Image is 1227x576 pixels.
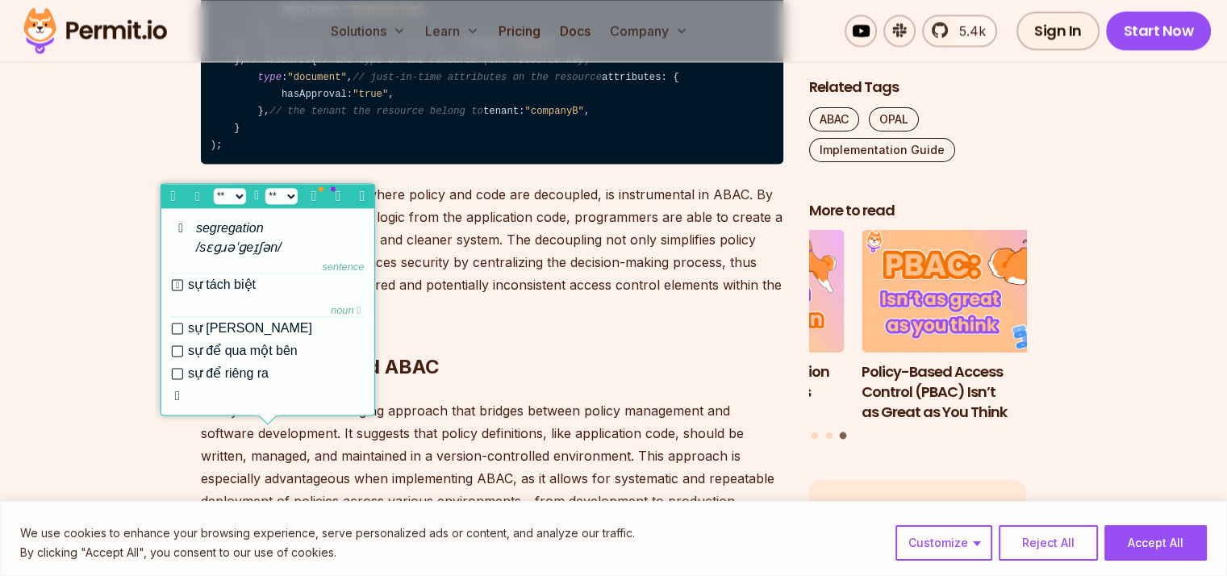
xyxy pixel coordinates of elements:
div: Posts [809,231,1027,442]
button: Go to slide 1 [812,432,818,439]
p: Like this Article? [828,499,949,519]
span: // just-in-time attributes on the resource [353,72,602,83]
a: OPAL [869,107,919,131]
img: Implementing Authentication and Authorization in Next.js [627,231,845,353]
button: Go to slide 2 [826,432,833,439]
img: Policy-Based Access Control (PBAC) Isn’t as Great as You Think [862,231,1079,353]
a: Start Now [1106,11,1212,50]
span: 5.4k [949,21,986,40]
button: Solutions [324,15,412,47]
a: Policy-Based Access Control (PBAC) Isn’t as Great as You ThinkPolicy-Based Access Control (PBAC) ... [862,231,1079,423]
button: Learn [419,15,486,47]
span: "document" [287,72,347,83]
a: Sign In [1016,11,1100,50]
span: // the tenant the resource belong to [269,106,483,117]
span: "true" [353,89,388,100]
button: Customize [895,525,992,561]
a: Implementation Guide [809,138,955,162]
button: Go to slide 3 [840,432,847,440]
p: Policy as Code is an emerging approach that bridges between policy management and software develo... [201,399,783,512]
h3: Policy-Based Access Control (PBAC) Isn’t as Great as You Think [862,362,1079,422]
span: type [258,72,282,83]
a: ABAC [809,107,859,131]
a: 5.4k [922,15,997,47]
p: This segregation of duties, where policy and code are decoupled, is instrumental in ABAC. By sepa... [201,183,783,319]
p: We use cookies to enhance your browsing experience, serve personalized ads or content, and analyz... [20,524,635,543]
a: Docs [553,15,597,47]
button: Reject All [999,525,1098,561]
span: "companyB" [524,106,584,117]
h2: Related Tags [809,77,1027,98]
p: By clicking "Accept All", you consent to our use of cookies. [20,543,635,562]
li: 2 of 3 [627,231,845,423]
h3: Implementing Authentication and Authorization in Next.js [627,362,845,403]
li: 3 of 3 [862,231,1079,423]
h2: More to read [809,201,1027,221]
button: Company [603,15,695,47]
button: Accept All [1104,525,1207,561]
a: Pricing [492,15,547,47]
img: Permit logo [16,3,174,58]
